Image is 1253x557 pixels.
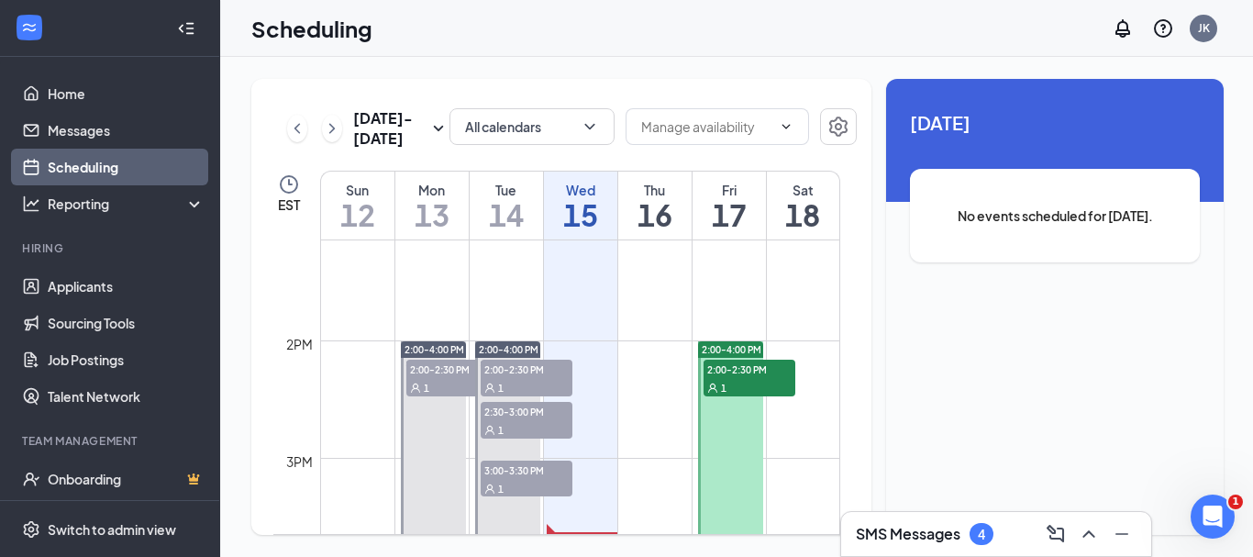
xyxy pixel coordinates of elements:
button: ComposeMessage [1041,519,1070,549]
svg: Settings [827,116,849,138]
a: TeamCrown [48,497,205,534]
svg: SmallChevronDown [427,117,449,139]
span: 2:00-4:00 PM [405,343,464,356]
span: 1 [498,424,504,437]
a: OnboardingCrown [48,461,205,497]
span: 1 [424,382,429,395]
button: Minimize [1107,519,1137,549]
button: ChevronUp [1074,519,1103,549]
svg: User [707,383,718,394]
svg: Notifications [1112,17,1134,39]
div: 3pm [283,451,316,472]
h3: SMS Messages [856,524,960,544]
svg: QuestionInfo [1152,17,1174,39]
a: October 14, 2025 [470,172,543,240]
svg: User [484,383,495,394]
div: Reporting [48,195,205,213]
a: Home [48,75,205,112]
span: 2:00-2:30 PM [704,360,795,378]
a: October 18, 2025 [767,172,840,240]
span: 2:30-3:00 PM [481,402,572,420]
a: October 13, 2025 [395,172,469,240]
a: October 16, 2025 [618,172,692,240]
a: Messages [48,112,205,149]
span: 2:00-2:30 PM [481,360,572,378]
svg: WorkstreamLogo [20,18,39,37]
span: 1 [1228,495,1243,509]
div: Hiring [22,240,201,256]
a: Sourcing Tools [48,305,205,341]
div: Wed [544,181,617,199]
h3: [DATE] - [DATE] [353,108,427,149]
svg: Settings [22,520,40,539]
span: EST [278,195,300,214]
span: 1 [498,483,504,496]
a: Job Postings [48,341,205,378]
a: Talent Network [48,378,205,415]
iframe: Intercom live chat [1191,495,1235,539]
span: 1 [721,382,726,395]
div: Sat [767,181,840,199]
h1: 12 [321,199,394,230]
button: Settings [820,108,857,145]
h1: 13 [395,199,469,230]
button: ChevronRight [322,115,342,142]
a: October 12, 2025 [321,172,394,240]
svg: ChevronUp [1078,523,1100,545]
svg: Clock [278,173,300,195]
span: [DATE] [910,108,1200,137]
div: Sun [321,181,394,199]
div: Fri [693,181,766,199]
span: 2:00-2:30 PM [406,360,498,378]
div: JK [1198,20,1210,36]
span: 1 [498,382,504,395]
div: Thu [618,181,692,199]
h1: 14 [470,199,543,230]
svg: Minimize [1111,523,1133,545]
a: Scheduling [48,149,205,185]
h1: 15 [544,199,617,230]
div: 2pm [283,334,316,354]
span: 3:00-3:30 PM [481,461,572,479]
h1: 18 [767,199,840,230]
div: Tue [470,181,543,199]
span: 2:00-4:00 PM [702,343,761,356]
svg: User [484,484,495,495]
svg: ChevronDown [581,117,599,136]
svg: ChevronDown [779,119,793,134]
span: 2:00-4:00 PM [479,343,538,356]
h1: Scheduling [251,13,372,44]
h1: 16 [618,199,692,230]
div: 4 [978,527,985,542]
svg: Analysis [22,195,40,213]
a: October 15, 2025 [544,172,617,240]
a: Settings [820,108,857,149]
button: ChevronLeft [287,115,307,142]
svg: User [484,425,495,436]
div: Switch to admin view [48,520,176,539]
svg: ComposeMessage [1045,523,1067,545]
svg: ChevronLeft [288,117,306,139]
span: No events scheduled for [DATE]. [947,206,1163,226]
h1: 17 [693,199,766,230]
input: Manage availability [641,117,771,137]
div: Team Management [22,433,201,449]
a: Applicants [48,268,205,305]
svg: Collapse [177,19,195,38]
div: Mon [395,181,469,199]
svg: ChevronRight [323,117,341,139]
a: October 17, 2025 [693,172,766,240]
svg: User [410,383,421,394]
button: All calendarsChevronDown [449,108,615,145]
